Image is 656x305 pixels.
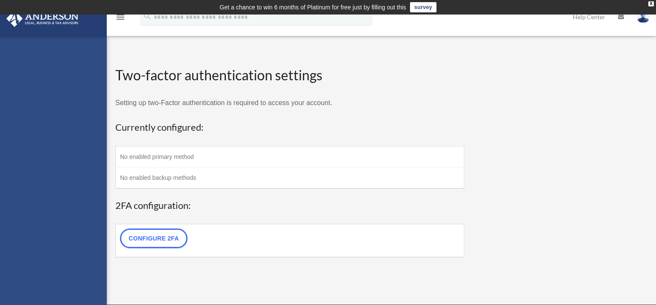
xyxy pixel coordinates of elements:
div: close [648,1,654,6]
img: Anderson Advisors Platinum Portal [4,10,81,27]
i: search [143,12,152,21]
i: menu [115,12,126,22]
img: User Pic [637,11,650,23]
a: menu [115,15,126,22]
td: No enabled backup methods [116,167,464,188]
div: Get a chance to win 6 months of Platinum for free just by filling out this [220,2,406,12]
h3: 2FA configuration: [115,199,464,212]
a: survey [410,2,436,12]
a: Configure 2FA [120,229,187,248]
td: No enabled primary method [116,146,464,167]
h3: Currently configured: [115,121,464,134]
h2: Two-factor authentication settings [115,66,464,85]
p: Setting up two-Factor authentication is required to access your account. [115,97,464,109]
